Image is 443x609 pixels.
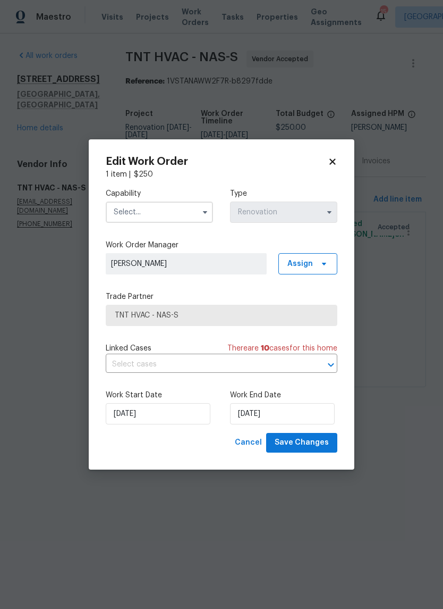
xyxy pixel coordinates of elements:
label: Work Order Manager [106,240,337,251]
span: $ 250 [134,171,153,178]
span: Save Changes [275,436,329,449]
label: Work End Date [230,390,337,401]
span: There are case s for this home [227,343,337,354]
div: 1 item | [106,169,337,180]
input: Select... [230,202,337,223]
input: M/D/YYYY [106,403,210,424]
label: Capability [106,188,213,199]
button: Save Changes [266,433,337,453]
label: Type [230,188,337,199]
span: Cancel [235,436,262,449]
label: Work Start Date [106,390,213,401]
input: Select... [106,202,213,223]
span: 10 [261,345,269,352]
span: Assign [287,258,313,269]
input: M/D/YYYY [230,403,335,424]
span: [PERSON_NAME] [111,258,261,269]
span: Linked Cases [106,343,151,354]
button: Show options [199,206,211,219]
button: Cancel [231,433,266,453]
button: Show options [323,206,336,219]
input: Select cases [106,356,308,373]
button: Open [323,357,338,372]
h2: Edit Work Order [106,156,328,167]
label: Trade Partner [106,291,337,302]
span: TNT HVAC - NAS-S [115,310,328,321]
